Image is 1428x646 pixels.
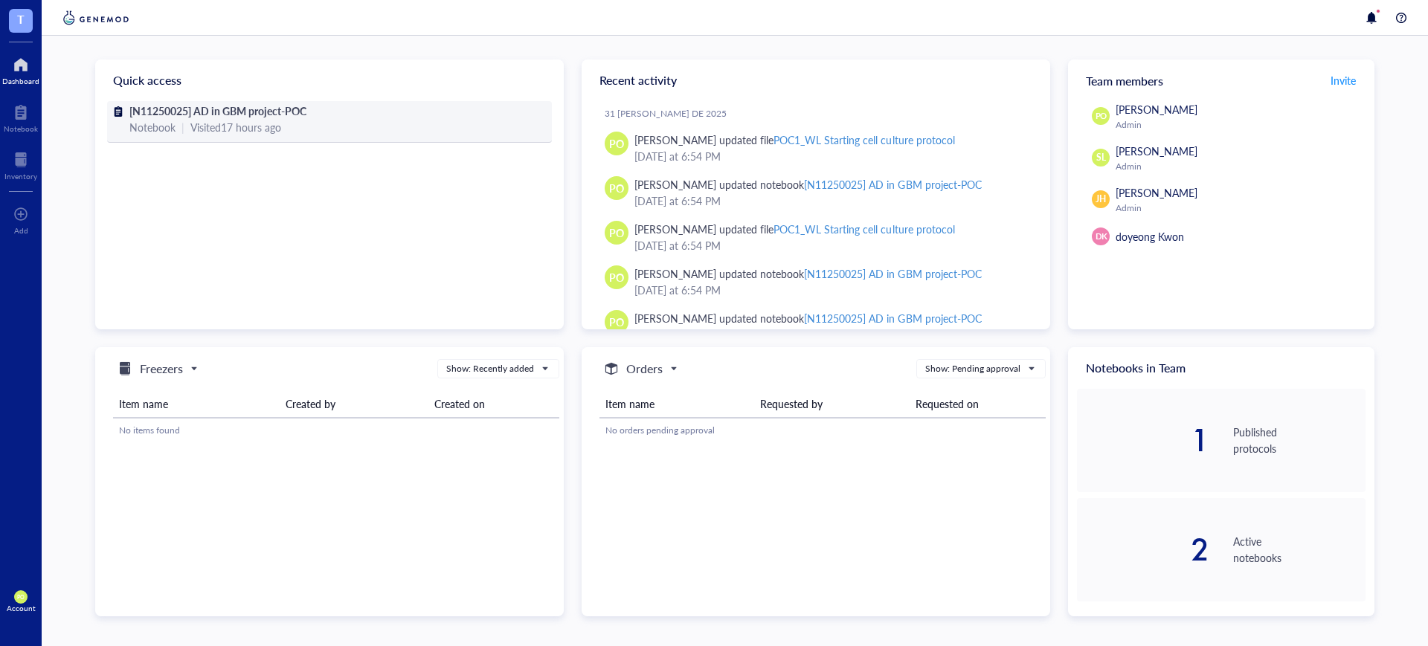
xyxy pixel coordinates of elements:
button: Invite [1330,68,1357,92]
div: Add [14,226,28,235]
div: Admin [1116,161,1360,172]
th: Requested on [910,390,1046,418]
a: PO[PERSON_NAME] updated notebook[N11250025] AD in GBM project-POC[DATE] at 6:54 PM [594,259,1038,304]
div: [PERSON_NAME] updated file [634,132,955,148]
div: Dashboard [2,77,39,85]
div: [PERSON_NAME] updated notebook [634,176,982,193]
span: T [17,10,25,28]
div: Admin [1116,202,1360,214]
div: POC1_WL Starting cell culture protocol [773,222,954,236]
span: Invite [1331,73,1356,88]
div: Show: Pending approval [925,362,1020,375]
a: PO[PERSON_NAME] updated filePOC1_WL Starting cell culture protocol[DATE] at 6:54 PM [594,215,1038,259]
a: PO[PERSON_NAME] updated notebook[N11250025] AD in GBM project-POC[DATE] at 6:54 PM [594,170,1038,215]
th: Created on [428,390,559,418]
a: PO[PERSON_NAME] updated notebook[N11250025] AD in GBM project-POC[DATE] at 6:54 PM [594,304,1038,349]
span: DK [1095,230,1107,243]
a: Dashboard [2,53,39,85]
span: PO [1095,110,1107,123]
div: Recent activity [582,59,1050,101]
span: SL [1096,151,1106,164]
div: Quick access [95,59,564,101]
div: Published protocols [1233,424,1366,456]
div: 2 [1077,534,1209,564]
div: Notebook [4,124,38,133]
div: Notebook [129,119,176,135]
div: 1 [1077,425,1209,455]
div: Visited 17 hours ago [190,119,281,135]
img: genemod-logo [59,9,132,27]
a: Inventory [4,148,37,181]
span: JH [1096,193,1106,206]
div: [N11250025] AD in GBM project-POC [804,266,981,281]
th: Item name [113,390,280,418]
span: PO [609,180,624,196]
a: PO[PERSON_NAME] updated filePOC1_WL Starting cell culture protocol[DATE] at 6:54 PM [594,126,1038,170]
div: Active notebooks [1233,533,1366,566]
a: Notebook [4,100,38,133]
th: Requested by [754,390,909,418]
div: Account [7,604,36,613]
div: [PERSON_NAME] updated file [634,221,955,237]
span: PO [609,225,624,241]
span: [PERSON_NAME] [1116,102,1197,117]
th: Item name [599,390,754,418]
div: No orders pending approval [605,424,1040,437]
span: [PERSON_NAME] [1116,185,1197,200]
div: [N11250025] AD in GBM project-POC [804,177,981,192]
th: Created by [280,390,428,418]
div: [PERSON_NAME] updated notebook [634,265,982,282]
div: | [181,119,184,135]
div: [DATE] at 6:54 PM [634,148,1026,164]
span: PO [609,269,624,285]
span: doyeong Kwon [1116,229,1184,244]
span: PO [609,135,624,152]
h5: Freezers [140,360,183,378]
div: Inventory [4,172,37,181]
span: [PERSON_NAME] [1116,143,1197,158]
div: POC1_WL Starting cell culture protocol [773,132,954,147]
div: No items found [119,424,553,437]
div: [DATE] at 6:54 PM [634,237,1026,253]
h5: Orders [626,360,663,378]
div: Notebooks in Team [1068,347,1374,389]
div: 31 [PERSON_NAME] de 2025 [605,108,1038,120]
div: Show: Recently added [446,362,534,375]
span: [N11250025] AD in GBM project-POC [129,103,306,118]
div: Admin [1116,119,1360,131]
div: [DATE] at 6:54 PM [634,282,1026,298]
span: PO [17,594,25,601]
div: [DATE] at 6:54 PM [634,193,1026,209]
div: Team members [1068,59,1374,101]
